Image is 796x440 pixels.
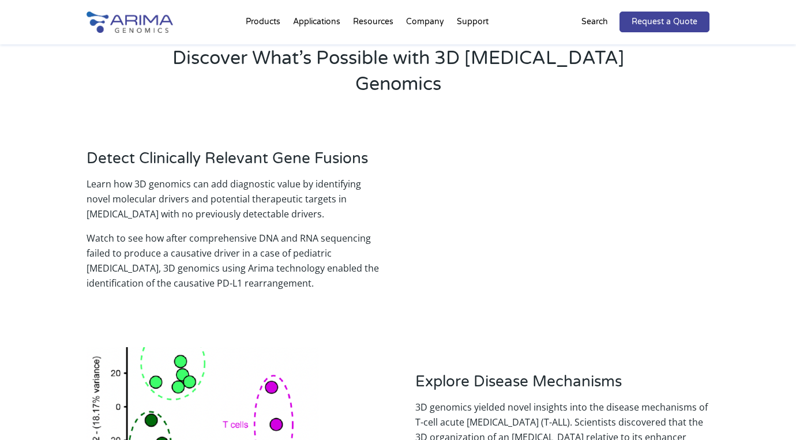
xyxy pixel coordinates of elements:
p: Learn how 3D genomics can add diagnostic value by identifying novel molecular drivers and potenti... [87,176,381,231]
p: Watch to see how after comprehensive DNA and RNA sequencing failed to produce a causative driver ... [87,231,381,291]
img: Arima-Genomics-logo [87,12,173,33]
h3: Explore Disease Mechanisms [415,373,709,400]
h3: Detect Clinically Relevant Gene Fusions [87,149,381,176]
iframe: vimeo-player [415,137,709,303]
h2: Discover What’s Possible with 3D [MEDICAL_DATA] Genomics [133,46,663,106]
p: Search [581,14,608,29]
a: Request a Quote [619,12,709,32]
